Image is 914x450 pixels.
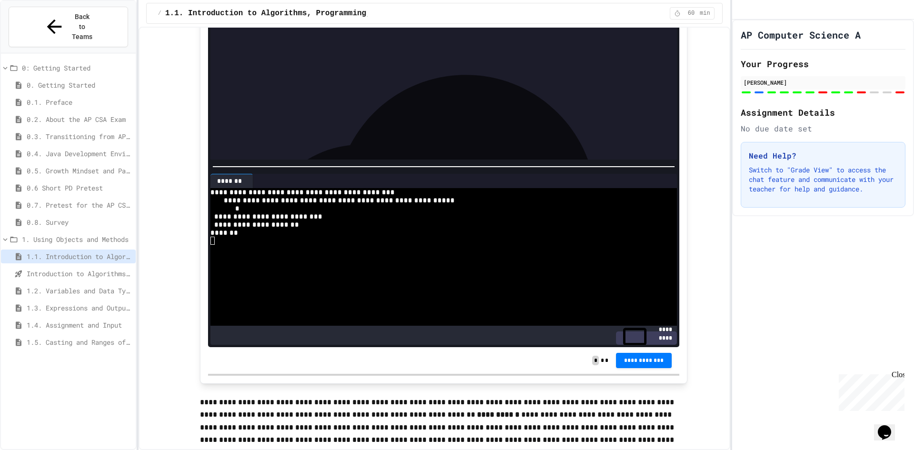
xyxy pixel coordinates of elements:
p: Switch to "Grade View" to access the chat feature and communicate with your teacher for help and ... [749,165,897,194]
h3: Need Help? [749,150,897,161]
div: No due date set [741,123,905,134]
span: 1.2. Variables and Data Types [27,286,132,296]
span: / [158,10,161,17]
span: 0.1. Preface [27,97,132,107]
span: 60 [684,10,699,17]
span: 1.4. Assignment and Input [27,320,132,330]
span: 0. Getting Started [27,80,132,90]
span: Back to Teams [71,12,93,42]
span: 1. Using Objects and Methods [22,234,132,244]
h2: Your Progress [741,57,905,70]
span: 0.3. Transitioning from AP CSP to AP CSA [27,131,132,141]
h2: Assignment Details [741,106,905,119]
span: 0.6 Short PD Pretest [27,183,132,193]
span: min [700,10,710,17]
iframe: chat widget [835,370,904,411]
span: Introduction to Algorithms, Programming, and Compilers [27,269,132,279]
span: 0.2. About the AP CSA Exam [27,114,132,124]
span: 0.4. Java Development Environments [27,149,132,159]
button: Back to Teams [9,7,128,47]
div: [PERSON_NAME] [744,78,903,87]
iframe: chat widget [874,412,904,440]
span: 0: Getting Started [22,63,132,73]
span: 1.1. Introduction to Algorithms, Programming, and Compilers [165,8,435,19]
span: 0.5. Growth Mindset and Pair Programming [27,166,132,176]
div: Chat with us now!Close [4,4,66,60]
h1: AP Computer Science A [741,28,861,41]
span: 0.8. Survey [27,217,132,227]
span: 0.7. Pretest for the AP CSA Exam [27,200,132,210]
span: 1.3. Expressions and Output [New] [27,303,132,313]
span: 1.1. Introduction to Algorithms, Programming, and Compilers [27,251,132,261]
span: 1.5. Casting and Ranges of Values [27,337,132,347]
